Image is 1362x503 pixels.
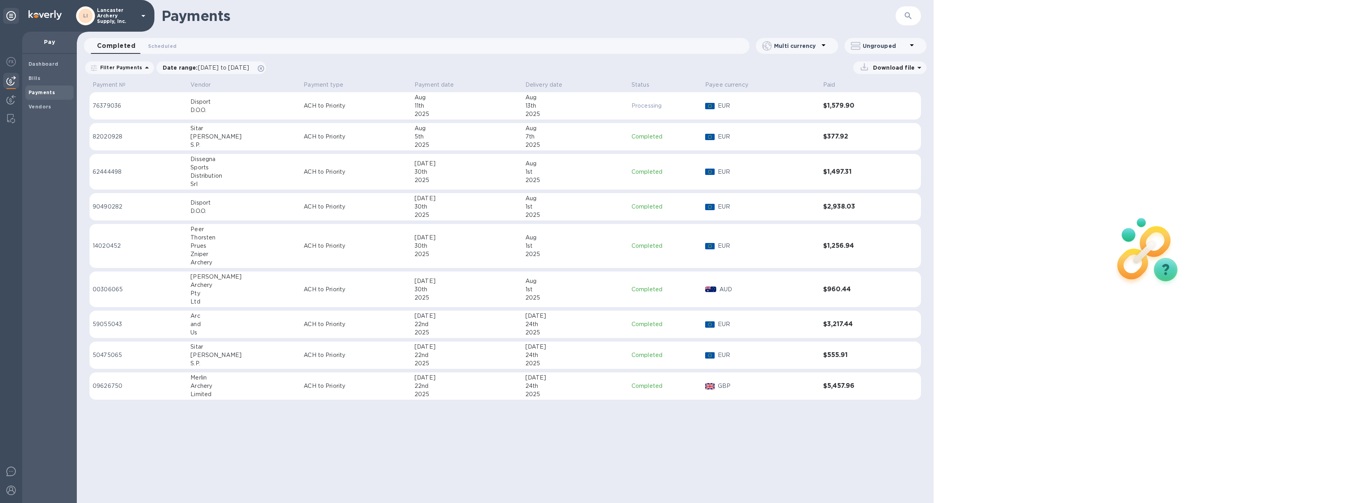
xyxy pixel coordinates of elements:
[525,250,625,258] div: 2025
[29,75,40,81] b: Bills
[718,320,817,328] p: EUR
[190,81,221,89] span: Vendor
[97,64,142,71] p: Filter Payments
[190,207,297,215] div: D.O.O.
[525,285,625,294] div: 1st
[415,194,519,203] div: [DATE]
[29,61,59,67] b: Dashboard
[415,110,519,118] div: 2025
[823,203,893,211] h3: $2,938.03
[774,42,818,50] p: Multi currency
[525,93,625,102] div: Aug
[415,159,519,168] div: [DATE]
[415,102,519,110] div: 11th
[163,64,253,72] p: Date range :
[525,110,625,118] div: 2025
[863,42,907,50] p: Ungrouped
[190,180,297,188] div: Srl
[525,102,625,110] div: 13th
[525,320,625,328] div: 24th
[632,81,649,89] p: Status
[190,141,297,149] div: S.P.
[632,320,699,328] p: Completed
[190,124,297,133] div: Sitar
[93,351,184,359] p: 50475065
[718,102,817,110] p: EUR
[6,57,16,66] img: Foreign exchange
[632,351,699,359] p: Completed
[415,351,519,359] div: 22nd
[823,382,893,390] h3: $5,457.96
[190,273,297,281] div: [PERSON_NAME]
[415,328,519,337] div: 2025
[525,328,625,337] div: 2025
[190,374,297,382] div: Merlin
[718,168,817,176] p: EUR
[148,42,177,50] span: Scheduled
[156,61,266,74] div: Date range:[DATE] to [DATE]
[525,359,625,368] div: 2025
[525,194,625,203] div: Aug
[719,285,817,294] p: AUD
[190,199,297,207] div: Disport
[632,168,699,176] p: Completed
[415,390,519,399] div: 2025
[525,81,563,89] p: Delivery date
[415,93,519,102] div: Aug
[415,320,519,328] div: 22nd
[525,176,625,184] div: 2025
[190,155,297,163] div: Dissegna
[93,81,136,89] span: Payment №
[93,102,184,110] p: 76379036
[29,104,51,110] b: Vendors
[97,40,135,51] span: Completed
[304,81,343,89] p: Payment type
[415,312,519,320] div: [DATE]
[718,242,817,250] p: EUR
[190,98,297,106] div: Disport
[190,81,211,89] p: Vendor
[718,133,817,141] p: EUR
[190,281,297,289] div: Archery
[415,211,519,219] div: 2025
[415,141,519,149] div: 2025
[525,211,625,219] div: 2025
[632,203,699,211] p: Completed
[190,343,297,351] div: Sitar
[415,176,519,184] div: 2025
[525,133,625,141] div: 7th
[525,277,625,285] div: Aug
[525,203,625,211] div: 1st
[525,168,625,176] div: 1st
[190,289,297,298] div: Pty
[415,81,454,89] p: Payment date
[190,163,297,172] div: Sports
[823,133,893,140] h3: $377.92
[415,359,519,368] div: 2025
[632,242,699,250] p: Completed
[93,203,184,211] p: 90490282
[525,124,625,133] div: Aug
[415,168,519,176] div: 30th
[870,64,915,72] p: Download file
[525,374,625,382] div: [DATE]
[190,225,297,233] div: Peer
[415,285,519,294] div: 30th
[525,294,625,302] div: 2025
[525,242,625,250] div: 1st
[415,242,519,250] div: 30th
[823,321,893,328] h3: $3,217.44
[525,351,625,359] div: 24th
[525,141,625,149] div: 2025
[29,10,62,20] img: Logo
[190,233,297,242] div: Thorsten
[718,351,817,359] p: EUR
[190,133,297,141] div: [PERSON_NAME]
[304,203,408,211] p: ACH to Priority
[823,168,893,176] h3: $1,497.31
[415,133,519,141] div: 5th
[190,250,297,258] div: Zniper
[415,81,464,89] span: Payment date
[304,168,408,176] p: ACH to Priority
[823,242,893,250] h3: $1,256.94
